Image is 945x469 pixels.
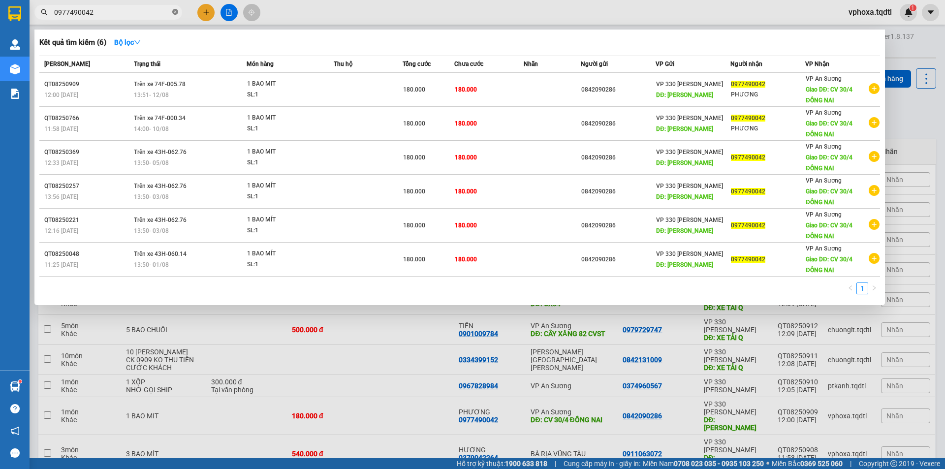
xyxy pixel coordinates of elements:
[805,61,829,67] span: VP Nhận
[581,153,655,163] div: 0842090286
[806,86,852,104] span: Giao DĐ: CV 30/4 ĐỒNG NAI
[731,154,765,161] span: 0977490042
[731,115,765,122] span: 0977490042
[806,188,852,206] span: Giao DĐ: CV 30/4 ĐỒNG NAI
[869,219,880,230] span: plus-circle
[806,256,852,274] span: Giao DĐ: CV 30/4 ĐỒNG NAI
[44,79,131,90] div: QT08250909
[730,61,762,67] span: Người nhận
[247,124,321,134] div: SL: 1
[656,81,723,88] span: VP 330 [PERSON_NAME]
[41,9,48,16] span: search
[172,9,178,15] span: close-circle
[731,222,765,229] span: 0977490042
[247,191,321,202] div: SL: 1
[247,259,321,270] div: SL: 1
[134,61,160,67] span: Trạng thái
[581,254,655,265] div: 0842090286
[581,85,655,95] div: 0842090286
[403,222,425,229] span: 180.000
[44,215,131,225] div: QT08250221
[134,261,169,268] span: 13:50 - 01/08
[44,125,78,132] span: 11:58 [DATE]
[10,64,20,74] img: warehouse-icon
[869,253,880,264] span: plus-circle
[134,227,169,234] span: 13:50 - 03/08
[44,193,78,200] span: 13:56 [DATE]
[247,225,321,236] div: SL: 1
[10,381,20,392] img: warehouse-icon
[403,256,425,263] span: 180.000
[172,8,178,17] span: close-circle
[44,113,131,124] div: QT08250766
[10,426,20,436] span: notification
[656,227,713,234] span: DĐ: [PERSON_NAME]
[806,154,852,172] span: Giao DĐ: CV 30/4 ĐỒNG NAI
[134,125,169,132] span: 14:00 - 10/08
[731,124,805,134] div: PHƯƠNG
[44,147,131,157] div: QT08250369
[869,117,880,128] span: plus-circle
[656,61,674,67] span: VP Gửi
[44,227,78,234] span: 12:16 [DATE]
[731,90,805,100] div: PHƯƠNG
[869,83,880,94] span: plus-circle
[134,115,186,122] span: Trên xe 74F-000.34
[44,181,131,191] div: QT08250257
[134,159,169,166] span: 13:50 - 05/08
[8,6,21,21] img: logo-vxr
[857,283,868,294] a: 1
[134,193,169,200] span: 13:50 - 03/08
[731,188,765,195] span: 0977490042
[656,261,713,268] span: DĐ: [PERSON_NAME]
[656,159,713,166] span: DĐ: [PERSON_NAME]
[10,448,20,458] span: message
[44,61,90,67] span: [PERSON_NAME]
[454,61,483,67] span: Chưa cước
[656,115,723,122] span: VP 330 [PERSON_NAME]
[806,222,852,240] span: Giao DĐ: CV 30/4 ĐỒNG NAI
[44,249,131,259] div: QT08250048
[403,188,425,195] span: 180.000
[247,157,321,168] div: SL: 1
[134,217,187,223] span: Trên xe 43H-062.76
[247,113,321,124] div: 1 BAO MIT
[134,92,169,98] span: 13:51 - 12/08
[868,282,880,294] li: Next Page
[247,90,321,100] div: SL: 1
[247,61,274,67] span: Món hàng
[247,215,321,225] div: 1 BAO MÍT
[403,86,425,93] span: 180.000
[869,185,880,196] span: plus-circle
[247,181,321,191] div: 1 BAO MÍT
[10,39,20,50] img: warehouse-icon
[524,61,538,67] span: Nhãn
[44,159,78,166] span: 12:33 [DATE]
[247,249,321,259] div: 1 BAO MÍT
[334,61,352,67] span: Thu hộ
[806,245,842,252] span: VP An Sương
[806,109,842,116] span: VP An Sương
[455,120,477,127] span: 180.000
[656,250,723,257] span: VP 330 [PERSON_NAME]
[54,7,170,18] input: Tìm tên, số ĐT hoặc mã đơn
[656,92,713,98] span: DĐ: [PERSON_NAME]
[134,250,187,257] span: Trên xe 43H-060.14
[455,222,477,229] span: 180.000
[806,211,842,218] span: VP An Sương
[656,149,723,156] span: VP 330 [PERSON_NAME]
[871,285,877,291] span: right
[10,89,20,99] img: solution-icon
[731,81,765,88] span: 0977490042
[581,187,655,197] div: 0842090286
[806,120,852,138] span: Giao DĐ: CV 30/4 ĐỒNG NAI
[10,404,20,413] span: question-circle
[455,154,477,161] span: 180.000
[134,149,187,156] span: Trên xe 43H-062.76
[806,143,842,150] span: VP An Sương
[455,86,477,93] span: 180.000
[656,125,713,132] span: DĐ: [PERSON_NAME]
[848,285,853,291] span: left
[581,61,608,67] span: Người gửi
